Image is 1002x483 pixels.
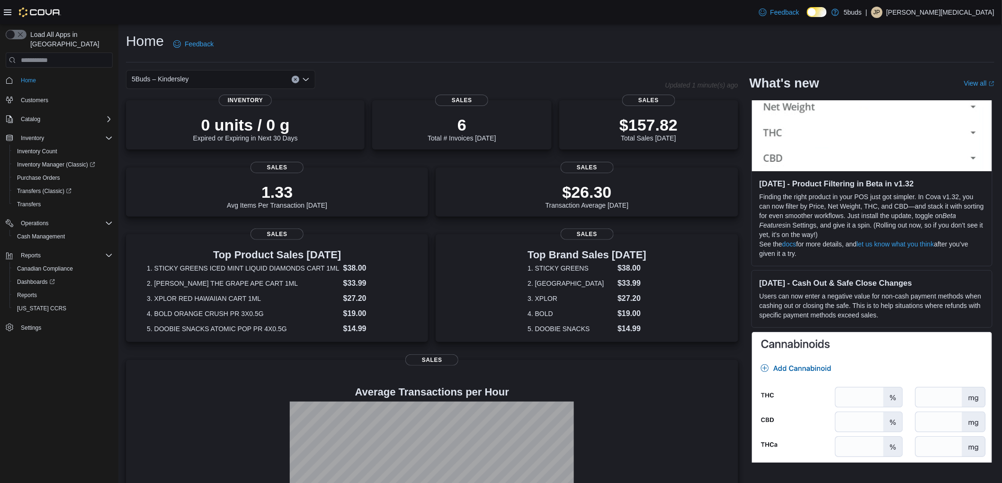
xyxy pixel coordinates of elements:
span: Cash Management [13,231,113,242]
a: Transfers (Classic) [13,185,75,197]
dt: 5. DOOBIE SNACKS ATOMIC POP PR 4X0.5G [147,324,340,334]
p: 1.33 [227,183,327,202]
a: Inventory Manager (Classic) [13,159,99,170]
span: [US_STATE] CCRS [17,305,66,312]
span: 5Buds – Kindersley [132,73,189,85]
span: Canadian Compliance [13,263,113,274]
span: Transfers [13,199,113,210]
p: Finding the right product in your POS just got simpler. In Cova v1.32, you can now filter by Pric... [760,192,984,239]
a: Reports [13,290,41,301]
dt: 2. [PERSON_NAME] THE GRAPE APE CART 1ML [147,279,340,288]
img: Cova [19,8,61,17]
dt: 5. DOOBIE SNACKS [528,324,614,334]
span: Settings [21,324,41,332]
p: Users can now enter a negative value for non-cash payment methods when cashing out or closing the... [760,291,984,320]
dd: $19.00 [343,308,408,319]
div: Avg Items Per Transaction [DATE] [227,183,327,209]
span: Inventory Manager (Classic) [17,161,95,168]
a: let us know what you think [857,240,934,248]
span: Washington CCRS [13,303,113,314]
h1: Home [126,32,164,51]
span: Reports [17,250,113,261]
span: Inventory Count [13,146,113,157]
span: Operations [17,218,113,229]
button: Home [2,73,116,87]
p: | [866,7,868,18]
a: Transfers [13,199,45,210]
h3: [DATE] - Cash Out & Safe Close Changes [760,278,984,288]
span: Dashboards [17,278,55,286]
a: [US_STATE] CCRS [13,303,70,314]
span: Inventory [17,132,113,144]
span: Feedback [185,39,214,49]
svg: External link [989,81,994,87]
span: Sales [250,228,304,240]
h4: Average Transactions per Hour [134,386,731,398]
span: Home [21,77,36,84]
span: Reports [13,290,113,301]
span: Home [17,74,113,86]
div: Transaction Average [DATE] [546,183,629,209]
dd: $19.00 [617,308,646,319]
span: Catalog [21,115,40,123]
dd: $33.99 [343,278,408,289]
button: Clear input [292,76,299,83]
span: Sales [622,95,675,106]
span: Sales [435,95,488,106]
a: Home [17,75,40,86]
p: See the for more details, and after you’ve given it a try. [760,239,984,258]
dd: $33.99 [617,278,646,289]
button: Purchase Orders [9,171,116,184]
button: Inventory [17,132,48,144]
a: Inventory Count [13,146,61,157]
span: Reports [17,291,37,299]
h2: What's new [750,76,819,91]
span: Sales [561,228,614,240]
a: Feedback [170,35,217,53]
span: Sales [405,354,458,366]
dt: 4. BOLD ORANGE CRUSH PR 3X0.5G [147,309,340,318]
a: Feedback [755,3,803,22]
span: Sales [561,162,614,173]
span: Canadian Compliance [17,265,73,272]
button: Customers [2,93,116,106]
span: Transfers (Classic) [13,185,113,197]
span: Transfers (Classic) [17,187,72,195]
button: Catalog [17,114,44,125]
button: Transfers [9,198,116,211]
button: Operations [2,217,116,230]
span: Inventory Manager (Classic) [13,159,113,170]
button: Canadian Compliance [9,262,116,275]
a: Cash Management [13,231,69,242]
dt: 3. XPLOR [528,294,614,303]
dt: 2. [GEOGRAPHIC_DATA] [528,279,614,288]
span: Inventory [21,134,44,142]
p: [PERSON_NAME][MEDICAL_DATA] [886,7,994,18]
a: docs [782,240,796,248]
button: Reports [9,289,116,302]
button: Inventory [2,132,116,145]
button: Operations [17,218,53,229]
button: Settings [2,321,116,334]
button: Catalog [2,113,116,126]
a: Purchase Orders [13,172,64,184]
p: 0 units / 0 g [193,115,298,134]
div: Jackie Parkinson [871,7,883,18]
a: Dashboards [13,276,59,288]
a: Customers [17,95,52,106]
div: Expired or Expiring in Next 30 Days [193,115,298,142]
button: Reports [2,249,116,262]
dd: $27.20 [343,293,408,304]
span: Cash Management [17,233,65,240]
h3: Top Brand Sales [DATE] [528,249,646,261]
span: Inventory Count [17,148,57,155]
p: 6 [428,115,496,134]
dd: $14.99 [343,323,408,334]
span: Catalog [17,114,113,125]
p: $26.30 [546,183,629,202]
span: Dashboards [13,276,113,288]
p: Updated 1 minute(s) ago [665,81,738,89]
div: Total Sales [DATE] [619,115,678,142]
dd: $38.00 [617,263,646,274]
